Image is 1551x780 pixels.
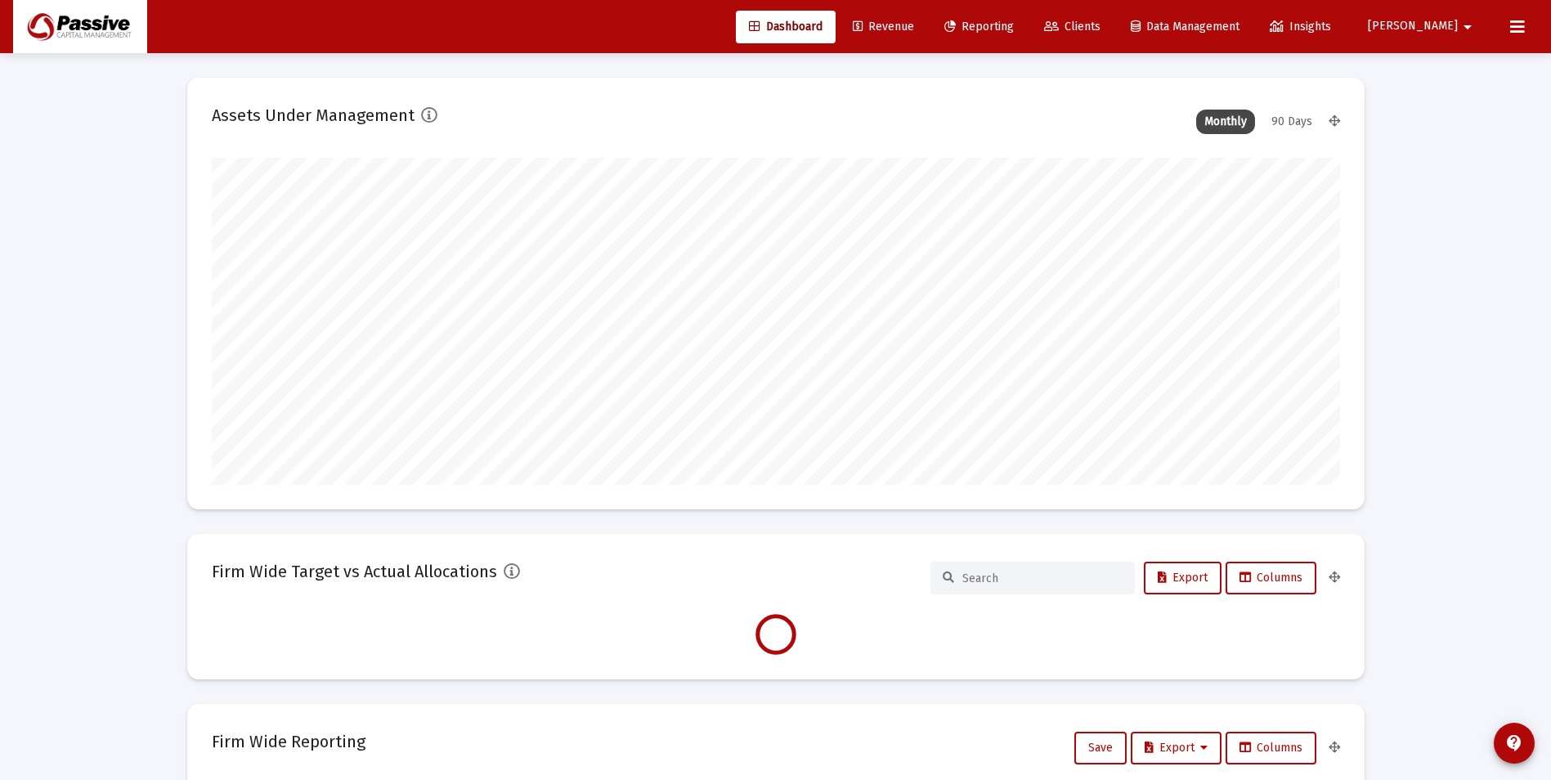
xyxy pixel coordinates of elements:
[1145,741,1208,755] span: Export
[1196,110,1255,134] div: Monthly
[1031,11,1114,43] a: Clients
[931,11,1027,43] a: Reporting
[1131,20,1239,34] span: Data Management
[1239,571,1302,585] span: Columns
[1118,11,1253,43] a: Data Management
[944,20,1014,34] span: Reporting
[1257,11,1344,43] a: Insights
[1158,571,1208,585] span: Export
[1458,11,1477,43] mat-icon: arrow_drop_down
[962,572,1123,585] input: Search
[1368,20,1458,34] span: [PERSON_NAME]
[736,11,836,43] a: Dashboard
[840,11,927,43] a: Revenue
[853,20,914,34] span: Revenue
[1226,562,1316,594] button: Columns
[1270,20,1331,34] span: Insights
[1088,741,1113,755] span: Save
[25,11,135,43] img: Dashboard
[1226,732,1316,764] button: Columns
[1263,110,1320,134] div: 90 Days
[1239,741,1302,755] span: Columns
[1074,732,1127,764] button: Save
[1044,20,1100,34] span: Clients
[212,558,497,585] h2: Firm Wide Target vs Actual Allocations
[212,728,365,755] h2: Firm Wide Reporting
[1131,732,1222,764] button: Export
[1144,562,1222,594] button: Export
[1348,10,1497,43] button: [PERSON_NAME]
[1504,733,1524,753] mat-icon: contact_support
[212,102,415,128] h2: Assets Under Management
[749,20,823,34] span: Dashboard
